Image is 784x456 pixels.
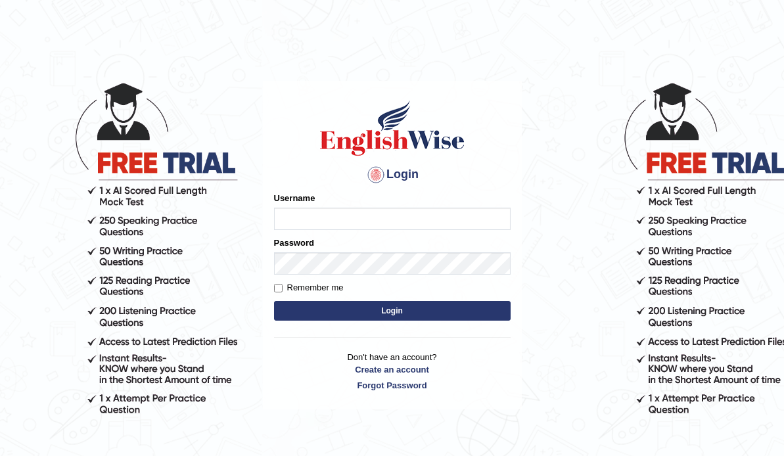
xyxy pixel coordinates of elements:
input: Remember me [274,284,283,292]
p: Don't have an account? [274,351,511,392]
label: Remember me [274,281,344,294]
a: Forgot Password [274,379,511,392]
a: Create an account [274,363,511,376]
button: Login [274,301,511,321]
h4: Login [274,164,511,185]
label: Password [274,237,314,249]
label: Username [274,192,315,204]
img: Logo of English Wise sign in for intelligent practice with AI [317,99,467,158]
